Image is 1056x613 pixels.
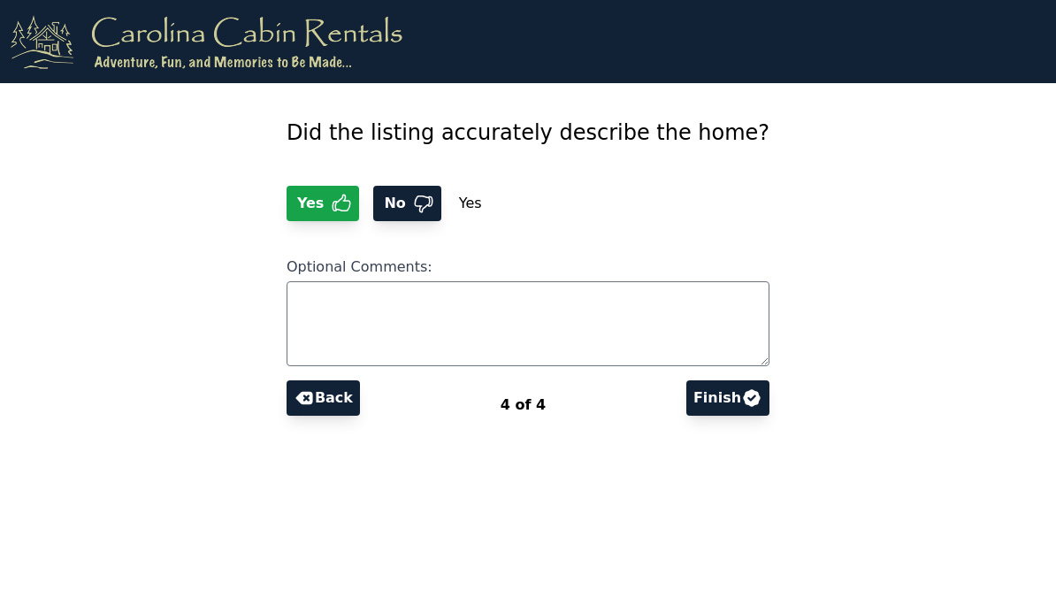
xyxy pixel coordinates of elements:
span: Did the listing accurately describe the home? [287,120,769,145]
span: 4 of 4 [501,396,546,413]
button: Yes [287,186,360,221]
img: logo.png [11,14,402,69]
span: Yes [441,177,500,229]
button: Back [287,380,360,416]
button: Finish [686,380,769,416]
span: Yes [294,193,332,214]
textarea: Optional Comments: [287,281,769,366]
span: Optional Comments: [287,258,432,275]
button: No [373,186,440,221]
span: No [380,193,412,214]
